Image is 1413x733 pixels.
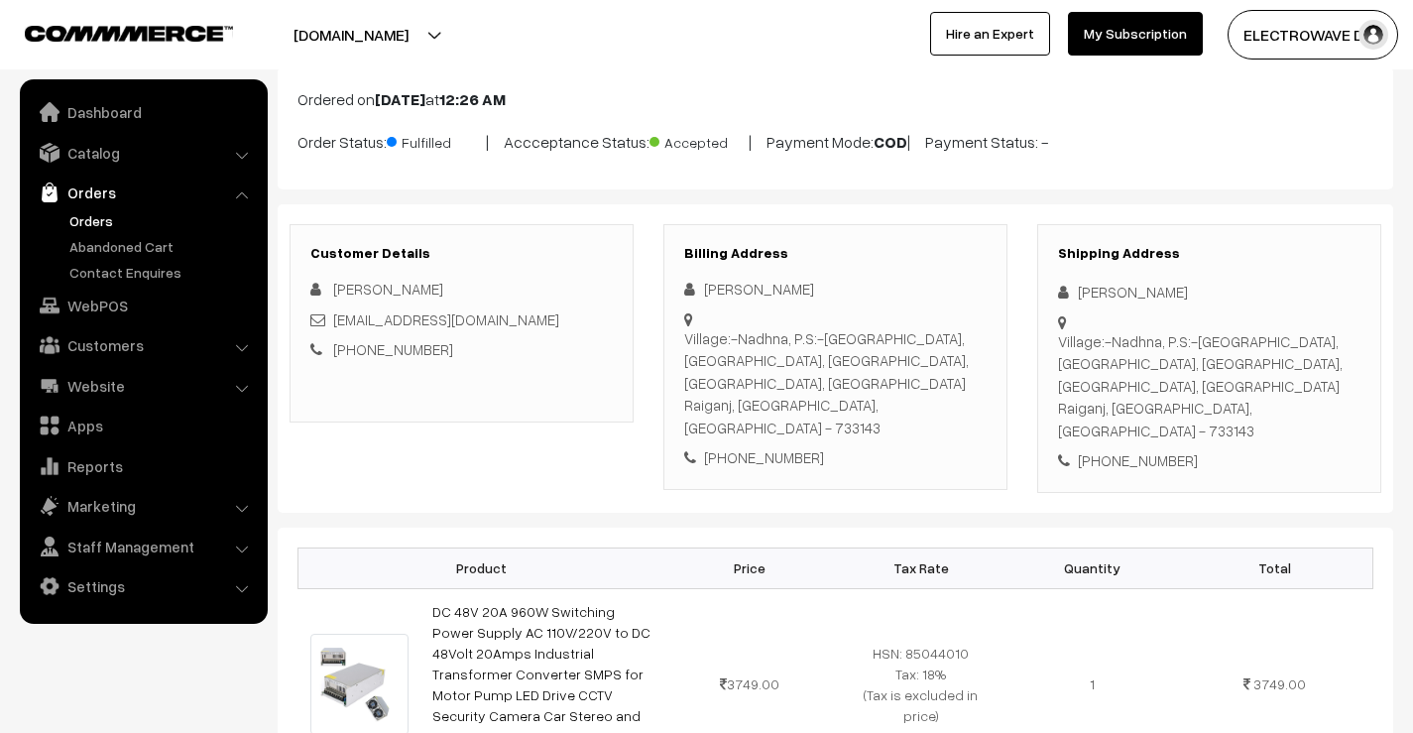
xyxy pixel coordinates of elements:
th: Price [664,548,835,588]
b: 12:26 AM [439,89,506,109]
a: Orders [25,175,261,210]
a: Catalog [25,135,261,171]
h3: Shipping Address [1058,245,1360,262]
b: COD [874,132,907,152]
a: Dashboard [25,94,261,130]
th: Total [1177,548,1372,588]
a: Website [25,368,261,404]
a: Staff Management [25,529,261,564]
h3: Customer Details [310,245,613,262]
span: Fulfilled [387,127,486,153]
span: 1 [1090,675,1095,692]
div: [PERSON_NAME] [1058,281,1360,304]
a: Abandoned Cart [64,236,261,257]
button: [DOMAIN_NAME] [224,10,478,60]
span: Accepted [649,127,749,153]
a: Marketing [25,488,261,524]
button: ELECTROWAVE DE… [1228,10,1398,60]
p: Order Status: | Accceptance Status: | Payment Mode: | Payment Status: - [297,127,1373,154]
span: HSN: 85044010 Tax: 18% (Tax is excluded in price) [864,645,978,724]
a: Orders [64,210,261,231]
a: Reports [25,448,261,484]
span: 3749.00 [720,675,779,692]
a: [EMAIL_ADDRESS][DOMAIN_NAME] [333,310,559,328]
div: Village:-Nadhna, P.S:-[GEOGRAPHIC_DATA],[GEOGRAPHIC_DATA], [GEOGRAPHIC_DATA], [GEOGRAPHIC_DATA], ... [1058,330,1360,442]
a: Hire an Expert [930,12,1050,56]
span: [PERSON_NAME] [333,280,443,298]
a: Contact Enquires [64,262,261,283]
span: 3749.00 [1253,675,1306,692]
h3: Billing Address [684,245,987,262]
p: Ordered on at [297,87,1373,111]
th: Tax Rate [835,548,1005,588]
div: [PHONE_NUMBER] [684,446,987,469]
img: COMMMERCE [25,26,233,41]
a: [PHONE_NUMBER] [333,340,453,358]
a: COMMMERCE [25,20,198,44]
a: Settings [25,568,261,604]
div: [PERSON_NAME] [684,278,987,301]
div: Village:-Nadhna, P.S:-[GEOGRAPHIC_DATA],[GEOGRAPHIC_DATA], [GEOGRAPHIC_DATA], [GEOGRAPHIC_DATA], ... [684,327,987,439]
a: WebPOS [25,288,261,323]
a: Apps [25,408,261,443]
th: Product [298,548,665,588]
a: My Subscription [1068,12,1203,56]
th: Quantity [1006,548,1177,588]
a: Customers [25,327,261,363]
b: [DATE] [375,89,425,109]
div: [PHONE_NUMBER] [1058,449,1360,472]
img: user [1358,20,1388,50]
